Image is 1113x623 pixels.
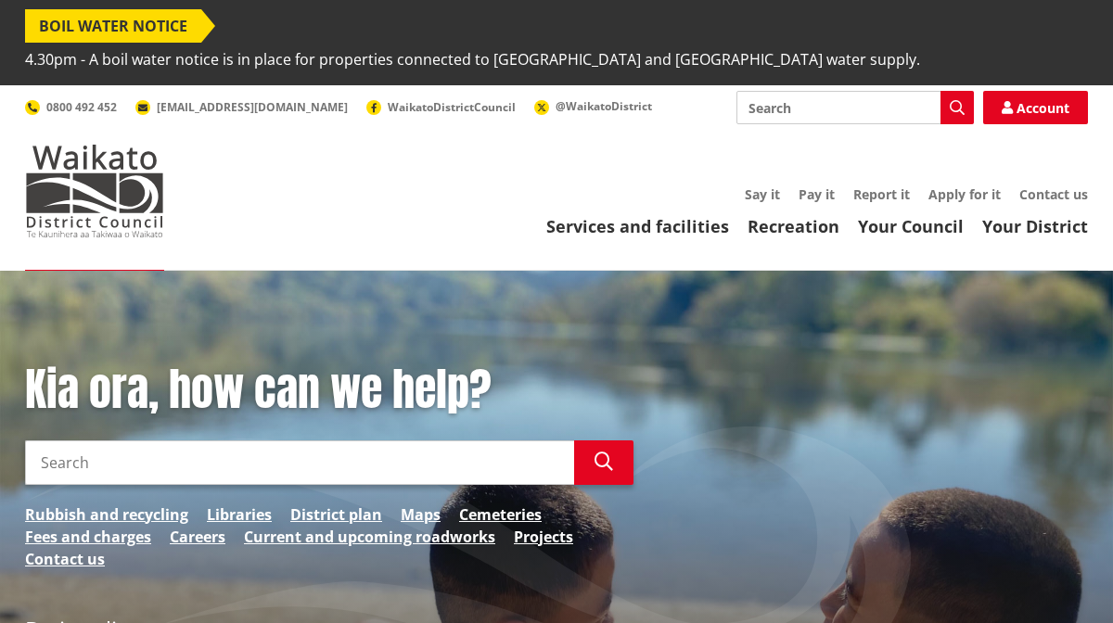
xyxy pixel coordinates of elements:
a: Contact us [25,548,105,570]
a: @WaikatoDistrict [534,98,652,114]
a: Say it [745,185,780,203]
a: Your District [982,215,1088,237]
input: Search input [25,440,574,485]
a: Apply for it [928,185,1001,203]
input: Search input [736,91,974,124]
span: 4.30pm - A boil water notice is in place for properties connected to [GEOGRAPHIC_DATA] and [GEOGR... [25,43,920,76]
a: [EMAIL_ADDRESS][DOMAIN_NAME] [135,99,348,115]
h1: Kia ora, how can we help? [25,363,633,417]
a: Current and upcoming roadworks [244,526,495,548]
span: 0800 492 452 [46,99,117,115]
a: Contact us [1019,185,1088,203]
a: Libraries [207,503,272,526]
a: Your Council [858,215,964,237]
span: @WaikatoDistrict [556,98,652,114]
a: District plan [290,503,382,526]
span: WaikatoDistrictCouncil [388,99,516,115]
a: 0800 492 452 [25,99,117,115]
img: Waikato District Council - Te Kaunihera aa Takiwaa o Waikato [25,145,164,237]
a: Cemeteries [459,503,542,526]
a: Recreation [748,215,839,237]
a: Maps [401,503,441,526]
span: BOIL WATER NOTICE [25,9,201,43]
a: Pay it [799,185,835,203]
a: WaikatoDistrictCouncil [366,99,516,115]
a: Report it [853,185,910,203]
a: Projects [514,526,573,548]
span: [EMAIL_ADDRESS][DOMAIN_NAME] [157,99,348,115]
a: Fees and charges [25,526,151,548]
a: Rubbish and recycling [25,503,188,526]
a: Account [983,91,1088,124]
a: Services and facilities [546,215,729,237]
a: Careers [170,526,225,548]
